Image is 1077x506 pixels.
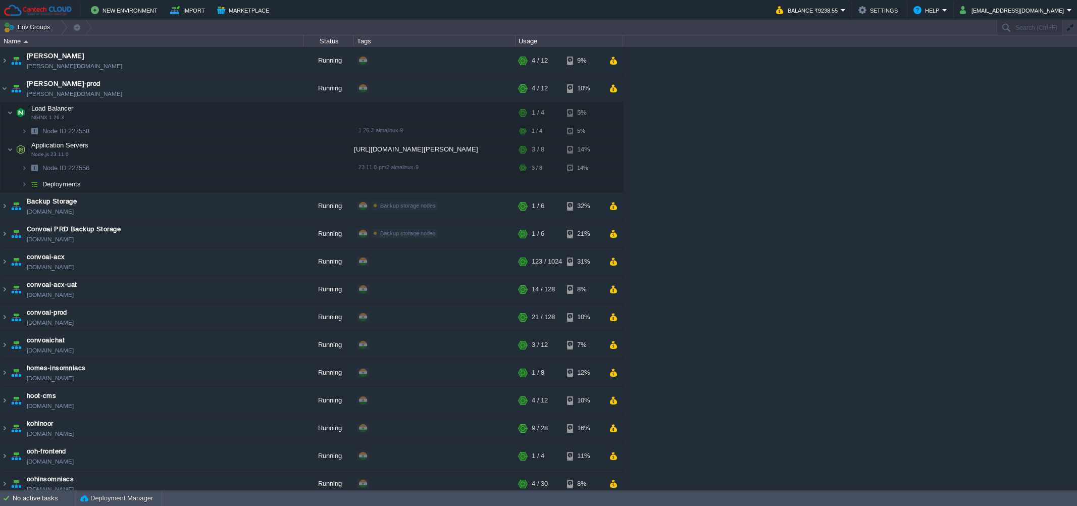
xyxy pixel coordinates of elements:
div: 14% [567,139,600,160]
a: [PERSON_NAME]-prod [27,79,100,89]
span: kohinoor [27,419,54,429]
a: Backup Storage [27,196,77,207]
img: Cantech Cloud [4,4,72,17]
img: AMDAwAAAACH5BAEAAAAALAAAAAABAAEAAAICRAEAOw== [9,220,23,247]
div: 14% [567,160,600,176]
div: Running [303,331,354,359]
span: 227556 [41,164,91,172]
div: Running [303,47,354,74]
img: AMDAwAAAACH5BAEAAAAALAAAAAABAAEAAAICRAEAOw== [1,470,9,497]
div: 32% [567,192,600,220]
button: Help [913,4,942,16]
img: AMDAwAAAACH5BAEAAAAALAAAAAABAAEAAAICRAEAOw== [24,40,28,43]
img: AMDAwAAAACH5BAEAAAAALAAAAAABAAEAAAICRAEAOw== [1,303,9,331]
a: [PERSON_NAME][DOMAIN_NAME] [27,89,122,99]
a: homes-insomniacs [27,363,86,373]
a: [DOMAIN_NAME] [27,401,74,411]
div: 3 / 8 [532,139,544,160]
img: AMDAwAAAACH5BAEAAAAALAAAAAABAAEAAAICRAEAOw== [27,160,41,176]
img: AMDAwAAAACH5BAEAAAAALAAAAAABAAEAAAICRAEAOw== [9,75,23,102]
img: AMDAwAAAACH5BAEAAAAALAAAAAABAAEAAAICRAEAOw== [14,139,28,160]
div: 21 / 128 [532,303,555,331]
button: Env Groups [4,20,54,34]
a: Application ServersNode.js 23.11.0 [30,141,90,149]
img: AMDAwAAAACH5BAEAAAAALAAAAAABAAEAAAICRAEAOw== [9,276,23,303]
a: oohinsomniacs [27,474,74,484]
div: 7% [567,331,600,359]
div: 1 / 4 [532,123,542,139]
a: [DOMAIN_NAME] [27,262,74,272]
button: Balance ₹9238.55 [776,4,841,16]
div: 9 / 28 [532,415,548,442]
a: [PERSON_NAME][DOMAIN_NAME] [27,61,122,71]
button: Marketplace [217,4,272,16]
a: Node ID:227556 [41,164,91,172]
span: [DOMAIN_NAME] [27,234,74,244]
a: [DOMAIN_NAME] [27,345,74,356]
a: [DOMAIN_NAME] [27,318,74,328]
a: convoai-acx-uat [27,280,77,290]
img: AMDAwAAAACH5BAEAAAAALAAAAAABAAEAAAICRAEAOw== [9,442,23,470]
button: Deployment Manager [80,493,153,503]
span: 1.26.3-almalinux-9 [358,127,403,133]
div: 4 / 30 [532,470,548,497]
div: Running [303,276,354,303]
img: AMDAwAAAACH5BAEAAAAALAAAAAABAAEAAAICRAEAOw== [21,160,27,176]
img: AMDAwAAAACH5BAEAAAAALAAAAAABAAEAAAICRAEAOw== [21,123,27,139]
div: 10% [567,303,600,331]
img: AMDAwAAAACH5BAEAAAAALAAAAAABAAEAAAICRAEAOw== [1,47,9,74]
a: [DOMAIN_NAME] [27,373,74,383]
a: Load BalancerNGINX 1.26.3 [30,105,75,112]
div: 4 / 12 [532,387,548,414]
img: AMDAwAAAACH5BAEAAAAALAAAAAABAAEAAAICRAEAOw== [21,176,27,192]
button: [EMAIL_ADDRESS][DOMAIN_NAME] [960,4,1067,16]
a: [PERSON_NAME] [27,51,84,61]
button: New Environment [91,4,161,16]
span: convoai-acx [27,252,65,262]
span: 227558 [41,127,91,135]
img: AMDAwAAAACH5BAEAAAAALAAAAAABAAEAAAICRAEAOw== [1,192,9,220]
img: AMDAwAAAACH5BAEAAAAALAAAAAABAAEAAAICRAEAOw== [1,359,9,386]
a: ooh-frontend [27,446,66,457]
div: Status [304,35,353,47]
div: 8% [567,276,600,303]
div: 3 / 12 [532,331,548,359]
span: Node ID: [42,127,68,135]
img: AMDAwAAAACH5BAEAAAAALAAAAAABAAEAAAICRAEAOw== [7,139,13,160]
div: 4 / 12 [532,75,548,102]
a: [DOMAIN_NAME] [27,290,74,300]
div: Name [1,35,303,47]
span: Load Balancer [30,104,75,113]
img: AMDAwAAAACH5BAEAAAAALAAAAAABAAEAAAICRAEAOw== [9,47,23,74]
div: 16% [567,415,600,442]
img: AMDAwAAAACH5BAEAAAAALAAAAAABAAEAAAICRAEAOw== [1,248,9,275]
img: AMDAwAAAACH5BAEAAAAALAAAAAABAAEAAAICRAEAOw== [9,248,23,275]
img: AMDAwAAAACH5BAEAAAAALAAAAAABAAEAAAICRAEAOw== [9,470,23,497]
img: AMDAwAAAACH5BAEAAAAALAAAAAABAAEAAAICRAEAOw== [7,103,13,123]
span: 23.11.0-pm2-almalinux-9 [358,164,419,170]
img: AMDAwAAAACH5BAEAAAAALAAAAAABAAEAAAICRAEAOw== [27,123,41,139]
div: 12% [567,359,600,386]
img: AMDAwAAAACH5BAEAAAAALAAAAAABAAEAAAICRAEAOw== [1,75,9,102]
img: AMDAwAAAACH5BAEAAAAALAAAAAABAAEAAAICRAEAOw== [1,331,9,359]
img: AMDAwAAAACH5BAEAAAAALAAAAAABAAEAAAICRAEAOw== [1,387,9,414]
img: AMDAwAAAACH5BAEAAAAALAAAAAABAAEAAAICRAEAOw== [9,331,23,359]
img: AMDAwAAAACH5BAEAAAAALAAAAAABAAEAAAICRAEAOw== [9,359,23,386]
img: AMDAwAAAACH5BAEAAAAALAAAAAABAAEAAAICRAEAOw== [1,415,9,442]
div: 31% [567,248,600,275]
div: Running [303,192,354,220]
div: 1 / 6 [532,220,544,247]
div: 1 / 4 [532,442,544,470]
div: 1 / 8 [532,359,544,386]
div: Running [303,75,354,102]
div: 5% [567,103,600,123]
img: AMDAwAAAACH5BAEAAAAALAAAAAABAAEAAAICRAEAOw== [9,303,23,331]
a: Convoai PRD Backup Storage [27,224,121,234]
img: AMDAwAAAACH5BAEAAAAALAAAAAABAAEAAAICRAEAOw== [9,192,23,220]
span: Node ID: [42,164,68,172]
span: Deployments [41,180,82,188]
